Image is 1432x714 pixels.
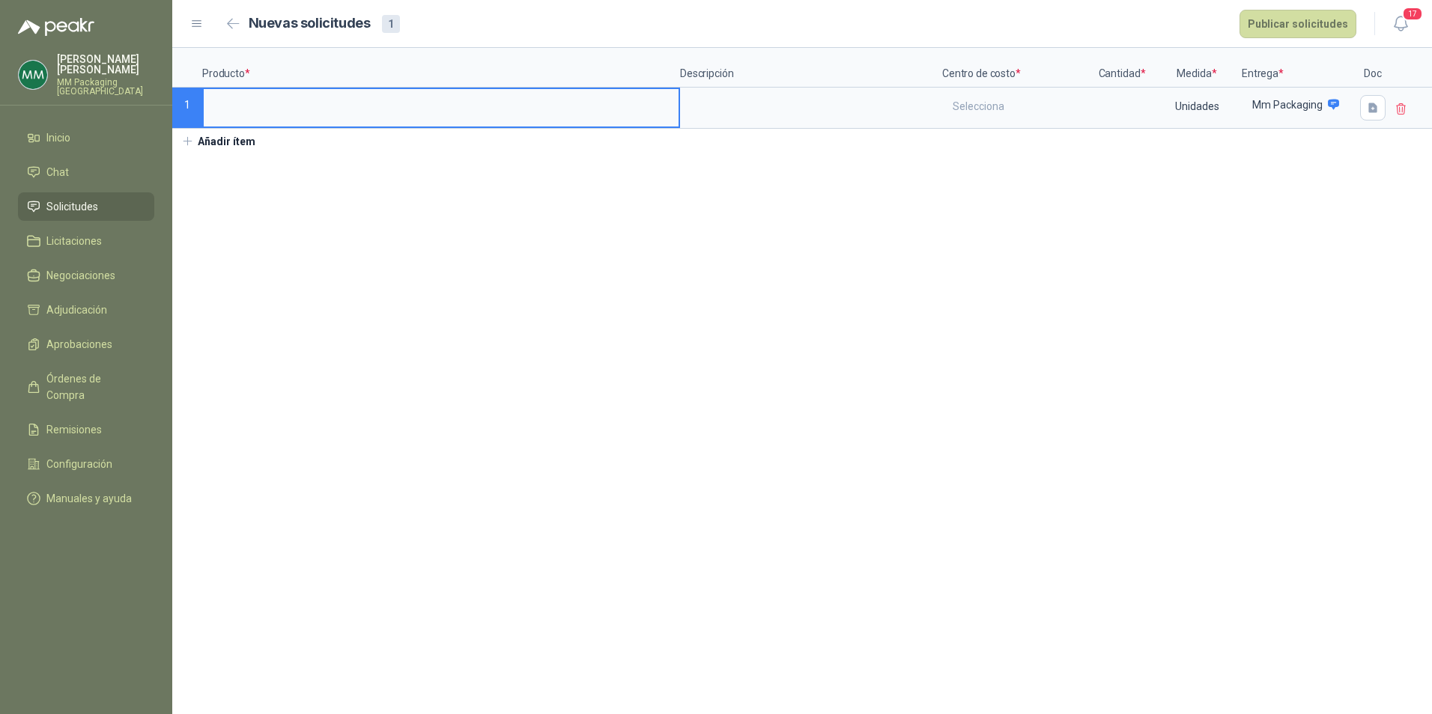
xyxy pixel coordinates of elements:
a: Solicitudes [18,192,154,221]
p: [PERSON_NAME] [PERSON_NAME] [57,54,154,75]
a: Negociaciones [18,261,154,290]
p: Mm Packaging [1252,100,1323,110]
h2: Nuevas solicitudes [249,13,371,34]
a: Órdenes de Compra [18,364,154,409]
p: 1 [172,88,202,129]
p: Cantidad [1092,48,1152,88]
button: 17 [1387,10,1414,37]
span: Remisiones [46,421,102,438]
span: Configuración [46,456,112,472]
a: Aprobaciones [18,330,154,358]
span: Inicio [46,129,70,146]
a: Chat [18,158,154,186]
a: Licitaciones [18,227,154,255]
span: Órdenes de Compra [46,370,140,403]
p: Descripción [680,48,942,88]
p: Medida [1152,48,1242,88]
img: Company Logo [19,61,47,89]
button: Publicar solicitudes [1240,10,1356,38]
span: 17 [1402,7,1423,21]
p: Entrega [1242,48,1354,88]
span: Aprobaciones [46,336,112,353]
img: Logo peakr [18,18,94,36]
a: Configuración [18,450,154,478]
a: Inicio [18,123,154,152]
p: Producto [202,48,680,88]
a: Remisiones [18,415,154,444]
div: Selecciona [944,89,1090,123]
span: Solicitudes [46,198,98,215]
button: Añadir ítem [172,129,264,154]
a: Adjudicación [18,296,154,324]
div: 1 [382,15,400,33]
span: Adjudicación [46,302,107,318]
span: Chat [46,164,69,180]
span: Licitaciones [46,233,102,249]
span: Manuales y ayuda [46,490,132,507]
p: Centro de costo [942,48,1092,88]
div: Unidades [1153,89,1240,123]
p: MM Packaging [GEOGRAPHIC_DATA] [57,78,154,96]
a: Manuales y ayuda [18,484,154,513]
p: Doc [1354,48,1392,88]
span: Negociaciones [46,267,115,284]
